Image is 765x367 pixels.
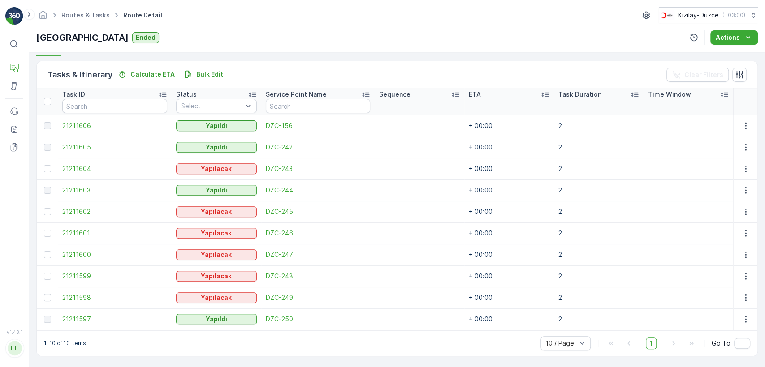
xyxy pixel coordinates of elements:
button: Clear Filters [666,68,729,82]
td: 2 [554,265,644,287]
td: + 00:00 [464,115,554,137]
a: Homepage [38,13,48,21]
td: + 00:00 [464,287,554,308]
span: v 1.48.1 [5,329,23,335]
span: DZC-246 [266,229,371,238]
div: HH [8,341,22,355]
td: + 00:00 [464,222,554,244]
a: 21211598 [62,293,167,302]
p: Yapılacak [201,293,232,302]
a: DZC-156 [266,121,371,130]
p: Task ID [62,90,85,99]
button: Yapılacak [176,271,257,282]
td: 2 [554,137,644,158]
input: Search [62,99,167,113]
div: Toggle Row Selected [44,208,51,215]
td: + 00:00 [464,179,554,201]
p: Actions [716,33,740,42]
p: Yapıldı [206,121,227,130]
button: Yapılacak [176,228,257,239]
p: Yapılacak [201,207,232,216]
div: Toggle Row Selected [44,144,51,151]
p: 1-10 of 10 items [44,340,86,347]
td: + 00:00 [464,308,554,330]
span: Route Detail [121,11,164,20]
td: 2 [554,179,644,201]
button: Yapıldı [176,120,257,131]
div: Toggle Row Selected [44,165,51,172]
td: + 00:00 [464,158,554,179]
p: Time Window [648,90,691,99]
button: HH [5,337,23,360]
p: ETA [469,90,481,99]
p: Yapılacak [201,229,232,238]
a: 21211602 [62,207,167,216]
td: 2 [554,222,644,244]
p: ( +03:00 ) [722,12,745,19]
button: Yapılacak [176,292,257,303]
div: Toggle Row Selected [44,273,51,280]
button: Yapılacak [176,249,257,260]
p: Yapılacak [201,250,232,259]
td: 2 [554,115,644,137]
p: Yapılacak [201,272,232,281]
a: DZC-243 [266,164,371,173]
a: 21211600 [62,250,167,259]
a: 21211597 [62,315,167,324]
button: Yapıldı [176,142,257,153]
p: Select [181,102,243,111]
a: 21211605 [62,143,167,152]
a: DZC-248 [266,272,371,281]
p: Bulk Edit [196,70,223,79]
span: DZC-245 [266,207,371,216]
a: 21211604 [62,164,167,173]
p: Task Duration [558,90,601,99]
td: + 00:00 [464,244,554,265]
a: DZC-250 [266,315,371,324]
p: Status [176,90,197,99]
button: Bulk Edit [180,69,227,80]
td: + 00:00 [464,265,554,287]
div: Toggle Row Selected [44,122,51,129]
a: DZC-242 [266,143,371,152]
td: + 00:00 [464,137,554,158]
p: Clear Filters [684,70,723,79]
span: Go To [712,339,730,348]
div: Toggle Row Selected [44,230,51,237]
td: 2 [554,244,644,265]
td: + 00:00 [464,201,554,222]
button: Yapılacak [176,206,257,217]
p: Tasks & Itinerary [48,68,112,81]
td: 2 [554,158,644,179]
button: Yapıldı [176,185,257,196]
p: [GEOGRAPHIC_DATA] [36,31,129,44]
button: Yapılacak [176,163,257,174]
button: Kızılay-Düzce(+03:00) [659,7,758,23]
div: Toggle Row Selected [44,294,51,301]
button: Yapıldı [176,314,257,324]
p: Yapıldı [206,143,227,152]
span: DZC-249 [266,293,371,302]
button: Actions [710,30,758,45]
button: Calculate ETA [114,69,178,80]
a: DZC-244 [266,186,371,195]
p: Sequence [379,90,411,99]
a: DZC-247 [266,250,371,259]
span: 1 [646,337,657,349]
td: 2 [554,201,644,222]
button: Ended [132,32,159,43]
a: 21211603 [62,186,167,195]
span: 21211599 [62,272,167,281]
p: Yapılacak [201,164,232,173]
img: download_svj7U3e.png [659,10,674,20]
